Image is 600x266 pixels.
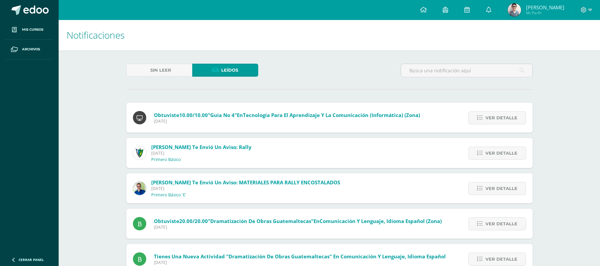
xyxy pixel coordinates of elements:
[154,260,446,265] span: [DATE]
[485,147,517,159] span: Ver detalle
[5,40,53,59] a: Archivos
[179,218,208,224] span: 20.00/20.00
[151,192,186,198] p: Primero Básico 'E'
[154,118,420,124] span: [DATE]
[133,182,146,195] img: 692ded2a22070436d299c26f70cfa591.png
[485,253,517,265] span: Ver detalle
[151,179,340,186] span: [PERSON_NAME] te envió un aviso: MATERIALES PARA RALLY ENCOSTALADOS
[154,112,420,118] span: Obtuviste en
[22,27,43,32] span: Mis cursos
[67,29,125,41] span: Notificaciones
[243,112,420,118] span: Tecnología para el Aprendizaje y la Comunicación (Informática) (Zona)
[154,218,442,224] span: Obtuviste en
[485,182,517,195] span: Ver detalle
[485,218,517,230] span: Ver detalle
[151,186,340,191] span: [DATE]
[526,4,564,11] span: [PERSON_NAME]
[208,218,313,224] span: "Dramatización de obras guatemaltecas"
[319,218,442,224] span: Comunicación y Lenguaje, Idioma Español (Zona)
[208,112,237,118] span: "Guia No 4"
[151,150,252,156] span: [DATE]
[192,64,258,77] a: Leídos
[508,3,521,17] img: 85b6774123a993fd1eec56eb48366251.png
[150,64,171,76] span: Sin leer
[401,64,532,77] input: Busca una notificación aquí
[22,47,40,52] span: Archivos
[19,257,44,262] span: Cerrar panel
[179,112,208,118] span: 10.00/10.00
[133,146,146,160] img: 9f174a157161b4ddbe12118a61fed988.png
[154,253,446,260] span: Tienes una nueva actividad "Dramatización de obras guatemaltecas" En Comunicación y Lenguaje, Idi...
[151,157,181,162] p: Primero Básico
[5,20,53,40] a: Mis cursos
[154,224,442,230] span: [DATE]
[221,64,238,76] span: Leídos
[485,112,517,124] span: Ver detalle
[126,64,192,77] a: Sin leer
[526,10,564,16] span: Mi Perfil
[151,144,252,150] span: [PERSON_NAME] te envió un aviso: Rally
